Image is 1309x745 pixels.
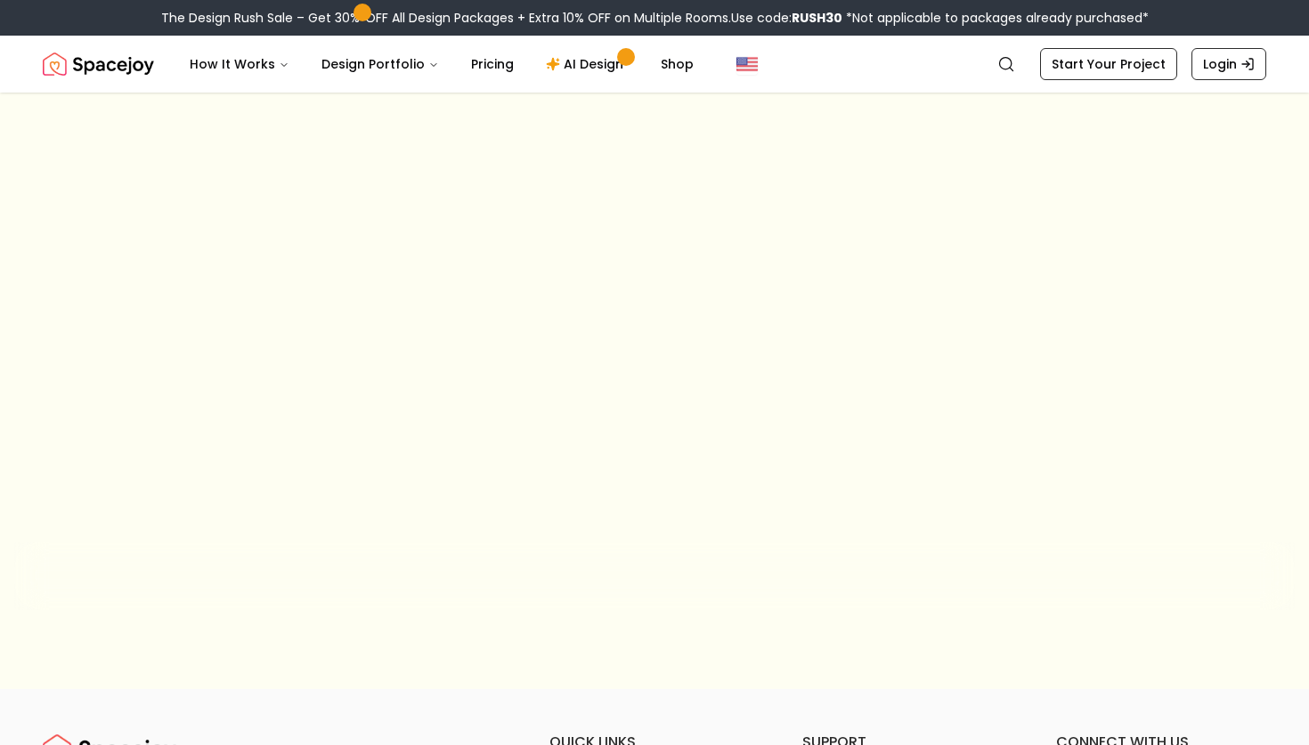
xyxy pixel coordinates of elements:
a: Login [1191,48,1266,80]
a: Pricing [457,46,528,82]
button: Design Portfolio [307,46,453,82]
b: RUSH30 [792,9,842,27]
a: Start Your Project [1040,48,1177,80]
div: The Design Rush Sale – Get 30% OFF All Design Packages + Extra 10% OFF on Multiple Rooms. [161,9,1149,27]
span: *Not applicable to packages already purchased* [842,9,1149,27]
nav: Main [175,46,708,82]
a: Spacejoy [43,46,154,82]
img: Spacejoy Logo [43,46,154,82]
a: Shop [646,46,708,82]
span: Use code: [731,9,842,27]
button: How It Works [175,46,304,82]
nav: Global [43,36,1266,93]
img: United States [736,53,758,75]
a: AI Design [532,46,643,82]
